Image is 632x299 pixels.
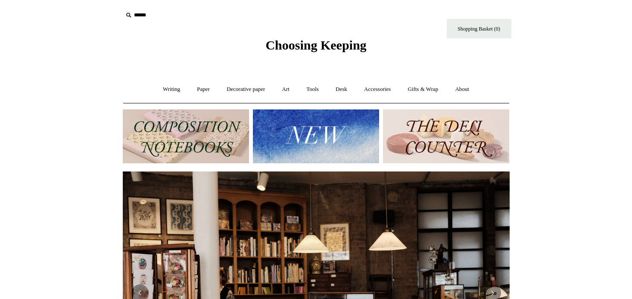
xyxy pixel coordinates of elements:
[189,78,218,101] a: Paper
[356,78,399,101] a: Accessories
[219,78,273,101] a: Decorative paper
[274,78,297,101] a: Art
[155,78,188,101] a: Writing
[447,19,511,38] a: Shopping Basket (0)
[265,45,366,51] a: Choosing Keeping
[383,109,509,163] img: The Deli Counter
[328,78,355,101] a: Desk
[253,109,379,163] img: New.jpg__PID:f73bdf93-380a-4a35-bcfe-7823039498e1
[400,78,446,101] a: Gifts & Wrap
[447,78,477,101] a: About
[265,38,366,52] span: Choosing Keeping
[123,109,249,163] img: 202302 Composition ledgers.jpg__PID:69722ee6-fa44-49dd-a067-31375e5d54ec
[299,78,327,101] a: Tools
